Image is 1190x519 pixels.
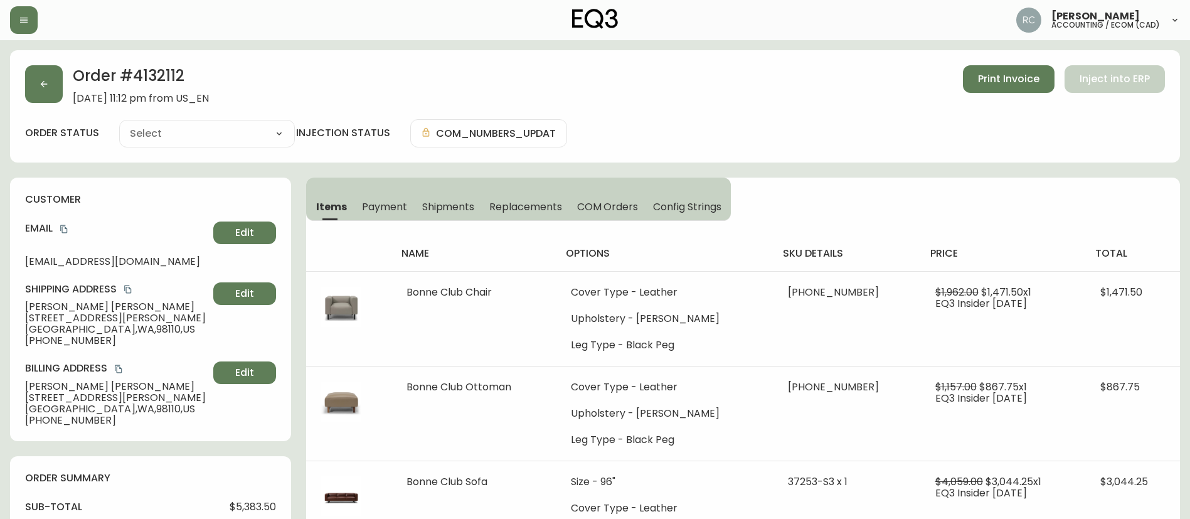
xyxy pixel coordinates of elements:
[1095,247,1170,260] h4: total
[213,222,276,244] button: Edit
[362,200,407,213] span: Payment
[935,486,1027,500] span: EQ3 Insider [DATE]
[979,380,1027,394] span: $867.75 x 1
[422,200,475,213] span: Shipments
[788,474,847,489] span: 37253-S3 x 1
[25,404,208,415] span: [GEOGRAPHIC_DATA] , WA , 98110 , US
[25,222,208,235] h4: Email
[935,474,983,489] span: $4,059.00
[1100,380,1140,394] span: $867.75
[25,500,82,514] h4: sub-total
[935,380,977,394] span: $1,157.00
[235,287,254,301] span: Edit
[25,471,276,485] h4: order summary
[25,324,208,335] span: [GEOGRAPHIC_DATA] , WA , 98110 , US
[235,226,254,240] span: Edit
[230,501,276,513] span: $5,383.50
[25,381,208,392] span: [PERSON_NAME] [PERSON_NAME]
[25,392,208,404] span: [STREET_ADDRESS][PERSON_NAME]
[25,193,276,206] h4: customer
[296,126,390,140] h4: injection status
[213,282,276,305] button: Edit
[406,380,511,394] span: Bonne Club Ottoman
[1051,11,1140,21] span: [PERSON_NAME]
[788,285,879,299] span: [PHONE_NUMBER]
[653,200,721,213] span: Config Strings
[25,415,208,426] span: [PHONE_NUMBER]
[112,363,125,375] button: copy
[321,382,361,422] img: 0dfee37f-e905-4c85-b561-afa8b9870b31Optional[Bonne-Club-Square-Leather-Ottoman.jpg].jpg
[963,65,1055,93] button: Print Invoice
[571,503,758,514] li: Cover Type - Leather
[73,65,209,93] h2: Order # 4132112
[73,93,209,104] span: [DATE] 11:12 pm from US_EN
[235,366,254,380] span: Edit
[316,200,347,213] span: Items
[406,285,492,299] span: Bonne Club Chair
[25,361,208,375] h4: Billing Address
[321,476,361,516] img: 31718c50-1077-40fb-b91a-0f3bba89e0bcOptional[bonne-club-leather-large-sofa].jpg
[1016,8,1041,33] img: f4ba4e02bd060be8f1386e3ca455bd0e
[406,474,487,489] span: Bonne Club Sofa
[935,296,1027,311] span: EQ3 Insider [DATE]
[985,474,1041,489] span: $3,044.25 x 1
[572,9,619,29] img: logo
[571,287,758,298] li: Cover Type - Leather
[122,283,134,296] button: copy
[930,247,1076,260] h4: price
[1100,474,1148,489] span: $3,044.25
[788,380,879,394] span: [PHONE_NUMBER]
[571,382,758,393] li: Cover Type - Leather
[213,361,276,384] button: Edit
[571,313,758,324] li: Upholstery - [PERSON_NAME]
[25,301,208,313] span: [PERSON_NAME] [PERSON_NAME]
[571,340,758,351] li: Leg Type - Black Peg
[401,247,545,260] h4: name
[58,223,70,235] button: copy
[25,126,99,140] label: order status
[321,287,361,327] img: 8edb7386-8f8e-49d2-a752-4c6bd098919cOptional[Bonne-Club-Chair-Grey-Leather.jpg].jpg
[25,313,208,324] span: [STREET_ADDRESS][PERSON_NAME]
[25,282,208,296] h4: Shipping Address
[489,200,561,213] span: Replacements
[1100,285,1142,299] span: $1,471.50
[978,72,1039,86] span: Print Invoice
[25,335,208,346] span: [PHONE_NUMBER]
[981,285,1031,299] span: $1,471.50 x 1
[571,476,758,488] li: Size - 96"
[1051,21,1160,29] h5: accounting / ecom (cad)
[577,200,639,213] span: COM Orders
[571,408,758,419] li: Upholstery - [PERSON_NAME]
[783,247,910,260] h4: sku details
[935,285,979,299] span: $1,962.00
[566,247,763,260] h4: options
[571,434,758,446] li: Leg Type - Black Peg
[935,391,1027,405] span: EQ3 Insider [DATE]
[25,256,208,267] span: [EMAIL_ADDRESS][DOMAIN_NAME]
